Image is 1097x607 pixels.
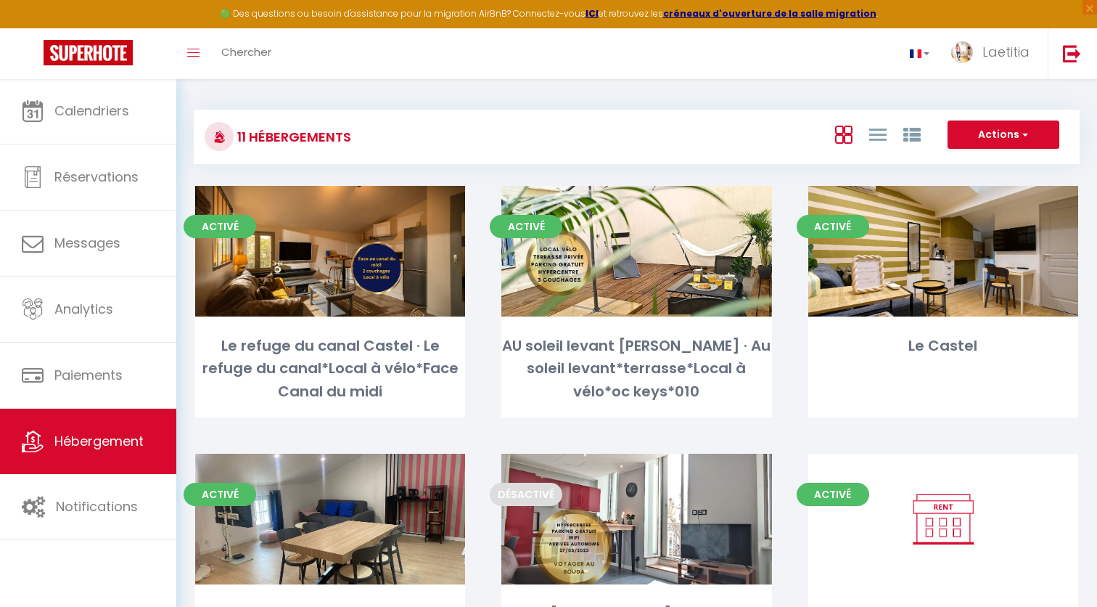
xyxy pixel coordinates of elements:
span: Réservations [54,168,139,186]
span: Calendriers [54,102,129,120]
span: Activé [184,215,256,238]
h3: 11 Hébergements [234,121,351,153]
div: Le Castel [808,335,1078,357]
span: Activé [184,483,256,506]
span: Laetitia [982,43,1030,61]
span: Notifications [56,497,138,516]
a: ICI [586,7,599,20]
img: Super Booking [44,40,133,65]
span: Activé [490,215,562,238]
img: logout [1063,44,1081,62]
button: Ouvrir le widget de chat LiveChat [12,6,55,49]
div: AU soleil levant [PERSON_NAME] · Au soleil levant*terrasse*Local à vélo*oc keys*010 [501,335,771,403]
span: Désactivé [490,483,562,506]
span: Chercher [221,44,271,60]
span: Paiements [54,366,123,384]
button: Actions [948,121,1059,150]
div: Le refuge du canal Castel · Le refuge du canal*Local à vélo*Face Canal du midi [195,335,465,403]
a: créneaux d'ouverture de la salle migration [663,7,876,20]
span: Activé [797,215,869,238]
a: ... Laetitia [940,28,1048,79]
a: Vue par Groupe [903,122,921,146]
img: ... [951,41,973,63]
a: Vue en Box [835,122,852,146]
span: Activé [797,483,869,506]
a: Vue en Liste [869,122,887,146]
span: Hébergement [54,432,144,450]
a: Chercher [210,28,282,79]
span: Analytics [54,300,113,318]
span: Messages [54,234,120,252]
